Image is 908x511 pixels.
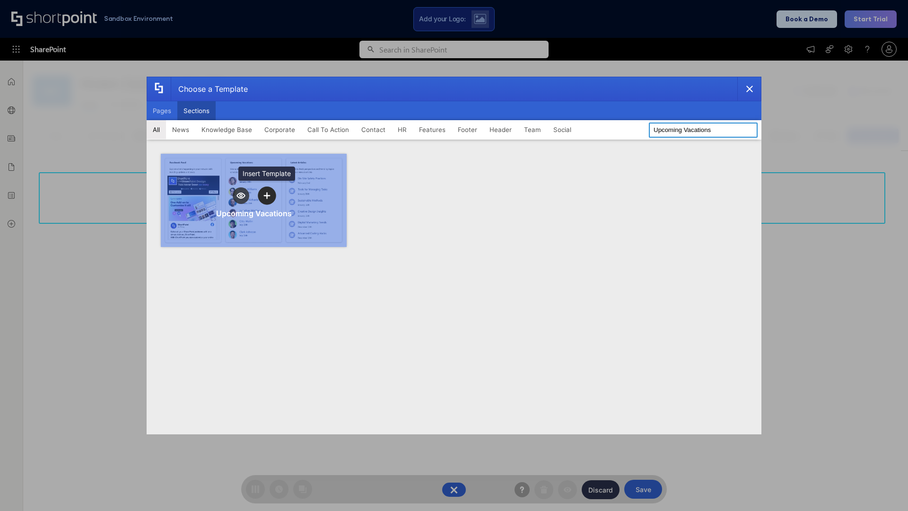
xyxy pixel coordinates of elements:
[147,101,177,120] button: Pages
[171,77,248,101] div: Choose a Template
[547,120,577,139] button: Social
[861,466,908,511] iframe: Chat Widget
[518,120,547,139] button: Team
[649,123,758,138] input: Search
[166,120,195,139] button: News
[413,120,452,139] button: Features
[147,120,166,139] button: All
[195,120,258,139] button: Knowledge Base
[483,120,518,139] button: Header
[147,77,761,434] div: template selector
[452,120,483,139] button: Footer
[177,101,216,120] button: Sections
[258,120,301,139] button: Corporate
[301,120,355,139] button: Call To Action
[392,120,413,139] button: HR
[216,209,292,218] div: Upcoming Vacations
[355,120,392,139] button: Contact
